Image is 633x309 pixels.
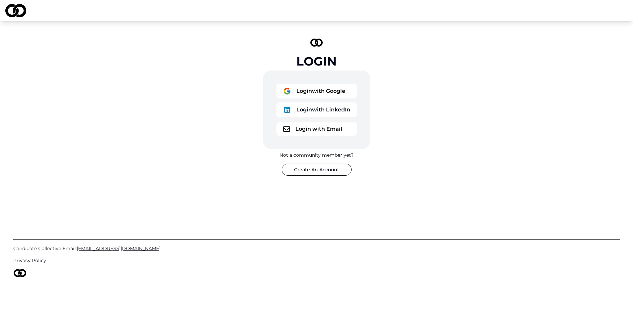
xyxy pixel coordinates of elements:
[282,164,352,176] button: Create An Account
[283,106,291,114] img: logo
[13,257,620,264] a: Privacy Policy
[5,4,26,17] img: logo
[279,152,354,158] div: Not a community member yet?
[13,245,620,252] a: Candidate Collective Email:[EMAIL_ADDRESS][DOMAIN_NAME]
[77,245,160,251] span: [EMAIL_ADDRESS][DOMAIN_NAME]
[276,122,357,136] button: logoLogin with Email
[276,102,357,117] button: logoLoginwith LinkedIn
[296,55,337,68] div: Login
[283,126,290,132] img: logo
[310,39,323,47] img: logo
[283,87,291,95] img: logo
[13,269,27,277] img: logo
[276,84,357,98] button: logoLoginwith Google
